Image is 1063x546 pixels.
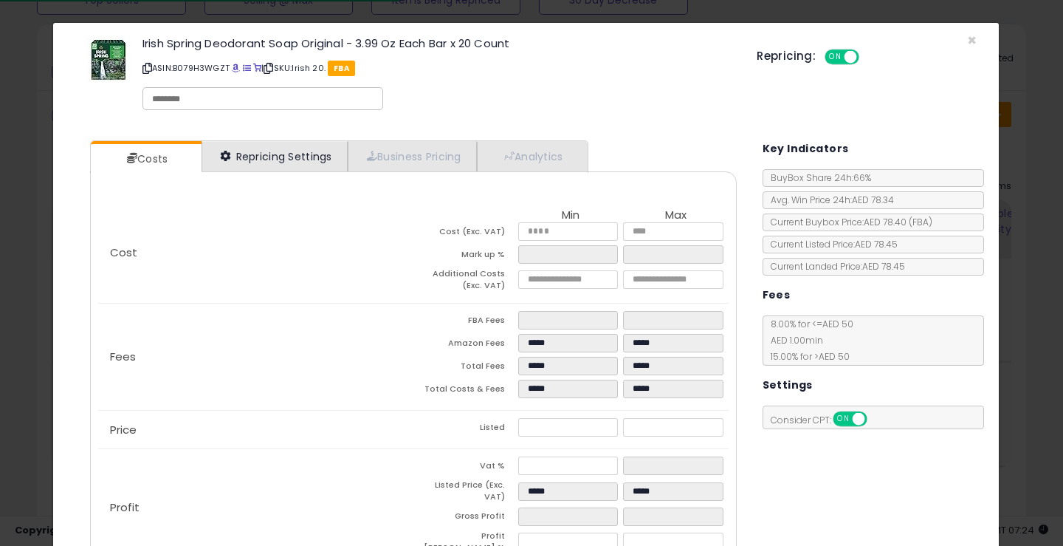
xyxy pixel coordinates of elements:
span: ON [834,413,853,426]
span: Avg. Win Price 24h: AED 78.34 [763,194,894,206]
p: ASIN: B079H3WGZT | SKU: Irish 20. [142,56,735,80]
td: FBA Fees [413,311,518,334]
a: Your listing only [253,62,261,74]
td: Additional Costs (Exc. VAT) [413,268,518,296]
a: Costs [91,144,200,174]
span: FBA [328,61,355,76]
td: Listed [413,418,518,441]
span: Current Landed Price: AED 78.45 [763,260,905,273]
p: Cost [98,247,413,259]
a: Analytics [477,141,586,171]
td: Total Costs & Fees [413,380,518,403]
span: AED 1.00 min [763,334,823,347]
span: OFF [864,413,888,426]
h5: Settings [763,376,813,395]
span: BuyBox Share 24h: 66% [763,171,871,184]
a: BuyBox page [232,62,240,74]
p: Price [98,424,413,436]
span: AED 78.40 [864,216,932,228]
a: All offer listings [243,62,251,74]
span: × [967,30,977,51]
span: Consider CPT: [763,414,887,426]
a: Repricing Settings [202,141,348,171]
td: Vat % [413,457,518,480]
h3: Irish Spring Deodorant Soap Original - 3.99 Oz Each Bar x 20 Count [142,38,735,49]
span: 15.00 % for > AED 50 [763,350,850,363]
span: Current Buybox Price: [763,216,932,228]
td: Cost (Exc. VAT) [413,222,518,245]
span: OFF [857,51,881,64]
td: Amazon Fees [413,334,518,357]
h5: Key Indicators [763,140,849,158]
span: ( FBA ) [909,216,932,228]
h5: Repricing: [757,50,816,62]
td: Gross Profit [413,508,518,530]
th: Max [623,209,728,222]
th: Min [518,209,623,222]
p: Fees [98,351,413,363]
td: Mark up % [413,245,518,268]
p: Profit [98,502,413,513]
span: 8.00 % for <= AED 50 [763,318,853,363]
a: Business Pricing [348,141,477,171]
td: Listed Price (Exc. VAT) [413,480,518,507]
img: 51uP-RHnzBL._SL60_.jpg [86,38,131,82]
span: Current Listed Price: AED 78.45 [763,238,898,250]
h5: Fees [763,286,791,304]
td: Total Fees [413,357,518,380]
span: ON [826,51,844,64]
